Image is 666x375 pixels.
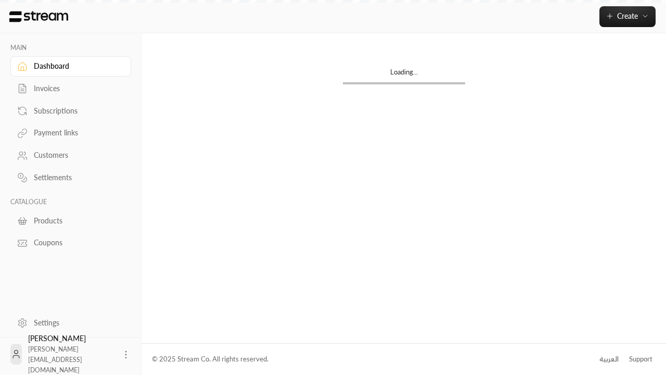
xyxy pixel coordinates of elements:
[343,67,465,82] div: Loading...
[28,345,82,374] span: [PERSON_NAME][EMAIL_ADDRESS][DOMAIN_NAME]
[10,123,131,143] a: Payment links
[28,333,114,375] div: [PERSON_NAME]
[152,354,268,365] div: © 2025 Stream Co. All rights reserved.
[10,198,131,206] p: CATALOGUE
[34,238,118,248] div: Coupons
[10,79,131,99] a: Invoices
[599,6,656,27] button: Create
[34,106,118,116] div: Subscriptions
[10,233,131,253] a: Coupons
[34,150,118,160] div: Customers
[34,128,118,138] div: Payment links
[10,145,131,166] a: Customers
[10,168,131,188] a: Settlements
[34,83,118,94] div: Invoices
[8,11,69,22] img: Logo
[599,354,619,365] div: العربية
[10,56,131,77] a: Dashboard
[617,11,638,20] span: Create
[34,172,118,183] div: Settlements
[34,216,118,226] div: Products
[10,44,131,52] p: MAIN
[34,318,118,328] div: Settings
[10,312,131,333] a: Settings
[34,61,118,71] div: Dashboard
[625,350,656,369] a: Support
[10,101,131,121] a: Subscriptions
[10,210,131,231] a: Products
